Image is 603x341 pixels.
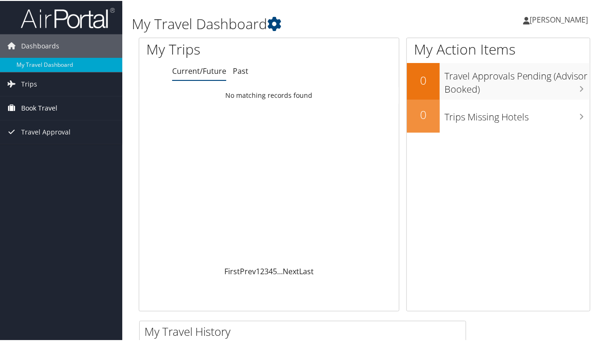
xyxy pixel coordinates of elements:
[444,64,590,95] h3: Travel Approvals Pending (Advisor Booked)
[21,6,115,28] img: airportal-logo.png
[523,5,597,33] a: [PERSON_NAME]
[407,71,440,87] h2: 0
[146,39,284,58] h1: My Trips
[269,265,273,276] a: 4
[407,39,590,58] h1: My Action Items
[260,265,264,276] a: 2
[530,14,588,24] span: [PERSON_NAME]
[21,71,37,95] span: Trips
[172,65,226,75] a: Current/Future
[407,62,590,98] a: 0Travel Approvals Pending (Advisor Booked)
[277,265,283,276] span: …
[144,323,466,339] h2: My Travel History
[233,65,248,75] a: Past
[224,265,240,276] a: First
[139,86,399,103] td: No matching records found
[21,119,71,143] span: Travel Approval
[407,99,590,132] a: 0Trips Missing Hotels
[407,106,440,122] h2: 0
[240,265,256,276] a: Prev
[132,13,442,33] h1: My Travel Dashboard
[21,33,59,57] span: Dashboards
[273,265,277,276] a: 5
[444,105,590,123] h3: Trips Missing Hotels
[299,265,314,276] a: Last
[256,265,260,276] a: 1
[283,265,299,276] a: Next
[21,95,57,119] span: Book Travel
[264,265,269,276] a: 3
